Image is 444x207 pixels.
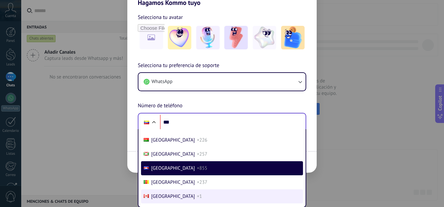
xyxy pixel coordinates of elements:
span: +226 [197,137,207,143]
img: -2.jpeg [196,26,220,49]
span: Selecciona tu preferencia de soporte [138,61,219,70]
img: -5.jpeg [281,26,305,49]
span: [GEOGRAPHIC_DATA] [151,137,195,143]
span: +1 [197,193,202,199]
img: -4.jpeg [253,26,276,49]
img: -1.jpeg [168,26,191,49]
img: -3.jpeg [224,26,248,49]
span: Número de teléfono [138,102,182,110]
span: +855 [197,165,207,171]
span: +237 [197,179,207,185]
span: Selecciona tu avatar [138,13,183,22]
span: [GEOGRAPHIC_DATA] [151,165,195,171]
span: WhatsApp [151,78,172,85]
button: WhatsApp [138,73,306,91]
span: +257 [197,151,207,157]
div: Venezuela: + 58 [140,115,153,129]
span: [GEOGRAPHIC_DATA] [151,151,195,157]
span: [GEOGRAPHIC_DATA] [151,193,195,199]
span: [GEOGRAPHIC_DATA] [151,179,195,185]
